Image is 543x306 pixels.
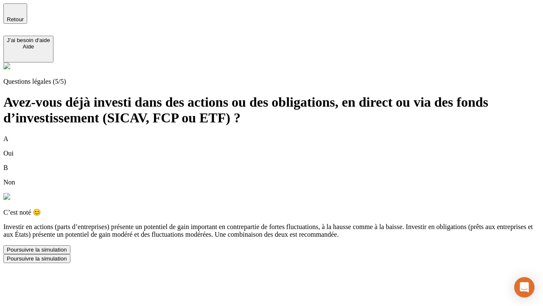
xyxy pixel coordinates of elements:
div: Open Intercom Messenger [514,277,535,297]
button: Poursuivre la simulation [3,254,70,263]
p: Questions légales (5/5) [3,78,540,85]
p: C’est noté 😊 [3,208,540,216]
img: alexis.png [3,193,10,200]
p: A [3,135,540,143]
p: Oui [3,150,540,157]
div: Aide [7,43,50,50]
div: J’ai besoin d'aide [7,37,50,43]
div: Poursuivre la simulation [7,255,67,262]
span: Retour [7,16,24,23]
p: B [3,164,540,172]
p: Non [3,178,540,186]
img: alexis.png [3,62,10,69]
button: Poursuivre la simulation [3,245,70,254]
button: Retour [3,3,27,24]
div: Poursuivre la simulation [7,246,67,253]
button: J’ai besoin d'aideAide [3,36,53,62]
h1: Avez-vous déjà investi dans des actions ou des obligations, en direct ou via des fonds d’investis... [3,94,540,126]
p: Investir en actions (parts d’entreprises) présente un potentiel de gain important en contrepartie... [3,223,540,238]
